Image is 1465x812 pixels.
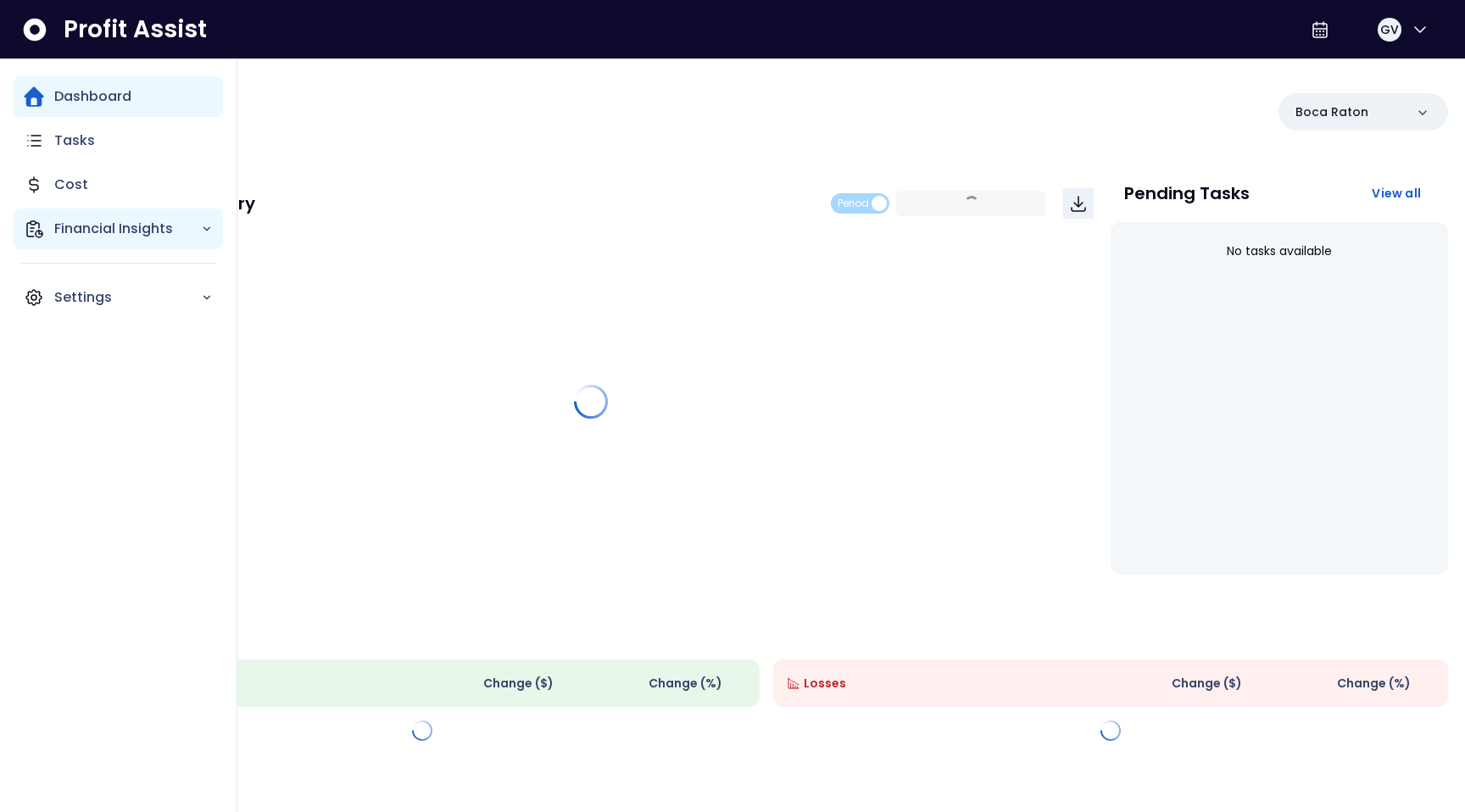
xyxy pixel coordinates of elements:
p: Cost [54,175,88,195]
span: GV [1380,21,1399,38]
span: Change (%) [649,675,722,692]
span: View all [1372,185,1421,202]
span: Change ( $ ) [1172,675,1242,692]
span: Change (%) [1337,675,1411,692]
p: Financial Insights [54,219,201,239]
div: No tasks available [1124,229,1434,274]
button: Download [1063,188,1094,219]
span: Change ( $ ) [483,675,554,692]
p: Pending Tasks [1124,185,1250,202]
button: View all [1358,178,1434,209]
span: Profit Assist [64,14,207,45]
p: Boca Raton [1295,103,1368,121]
p: Wins & Losses [85,622,1448,639]
p: Settings [54,287,201,308]
p: Tasks [54,131,95,151]
p: Dashboard [54,86,131,107]
span: Losses [804,675,846,692]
